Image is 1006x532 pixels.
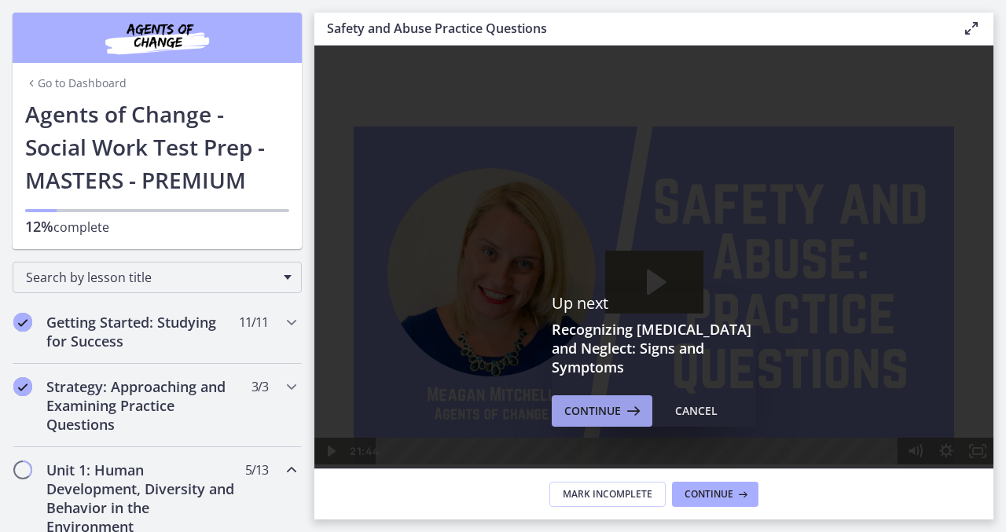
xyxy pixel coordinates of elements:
[239,313,268,332] span: 11 / 11
[327,19,937,38] h3: Safety and Abuse Practice Questions
[46,377,238,434] h2: Strategy: Approaching and Examining Practice Questions
[13,313,32,332] i: Completed
[25,217,53,236] span: 12%
[251,377,268,396] span: 3 / 3
[245,460,268,479] span: 5 / 13
[663,395,730,427] button: Cancel
[552,395,652,427] button: Continue
[675,402,718,420] div: Cancel
[672,482,758,507] button: Continue
[648,392,679,419] button: Fullscreen
[25,97,289,196] h1: Agents of Change - Social Work Test Prep - MASTERS - PREMIUM
[549,482,666,507] button: Mark Incomplete
[685,488,733,501] span: Continue
[13,377,32,396] i: Completed
[564,402,621,420] span: Continue
[25,75,127,91] a: Go to Dashboard
[63,19,251,57] img: Agents of Change
[291,205,389,268] button: Play Video: ctrtam1d06jc72h4rbsg.mp4
[73,392,577,419] div: Playbar
[585,392,616,419] button: Mute
[13,262,302,293] div: Search by lesson title
[616,392,648,419] button: Show settings menu
[26,269,276,286] span: Search by lesson title
[563,488,652,501] span: Mark Incomplete
[552,293,756,314] p: Up next
[46,313,238,350] h2: Getting Started: Studying for Success
[25,217,289,237] p: complete
[552,320,756,376] h3: Recognizing [MEDICAL_DATA] and Neglect: Signs and Symptoms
